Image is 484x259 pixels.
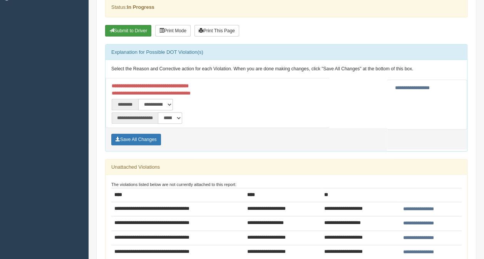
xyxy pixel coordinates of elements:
[111,134,161,145] button: Save
[106,159,467,175] div: Unattached Violations
[127,4,154,10] strong: In Progress
[106,60,467,78] div: Select the Reason and Corrective action for each Violation. When you are done making changes, cli...
[111,182,236,187] small: The violations listed below are not currently attached to this report:
[106,45,467,60] div: Explanation for Possible DOT Violation(s)
[105,25,151,37] button: Submit To Driver
[155,25,191,37] button: Print Mode
[194,25,239,37] button: Print This Page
